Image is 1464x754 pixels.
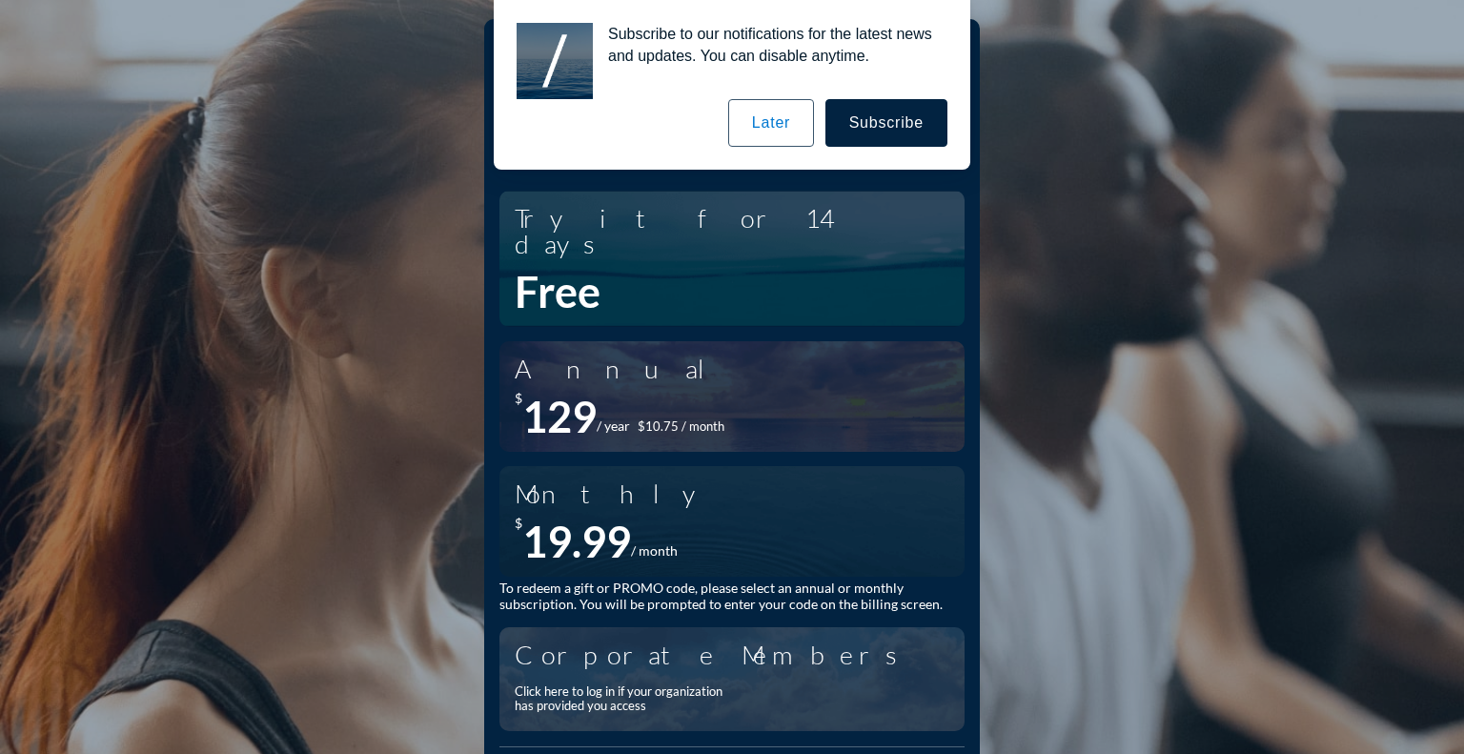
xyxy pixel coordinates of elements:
div: To redeem a gift or PROMO code, please select an annual or monthly subscription. You will be prom... [499,581,965,613]
div: $ [515,391,522,442]
div: Monthly [515,480,709,506]
div: Annual [515,356,727,381]
button: Subscribe [825,99,947,147]
button: Later [728,99,814,147]
div: 19.99 [522,516,631,567]
div: $ [515,516,522,567]
img: notification icon [517,23,593,99]
div: Subscribe to our notifications for the latest news and updates. You can disable anytime. [593,23,947,67]
div: Try it for 14 days [515,205,949,256]
div: Corporate Members [515,642,932,667]
div: / month [631,543,678,560]
div: Free [515,266,600,317]
div: Click here to log in if your organization has provided you access [515,684,734,714]
div: 129 [522,391,597,442]
div: $10.75 / month [638,419,724,435]
div: / year [597,418,630,435]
